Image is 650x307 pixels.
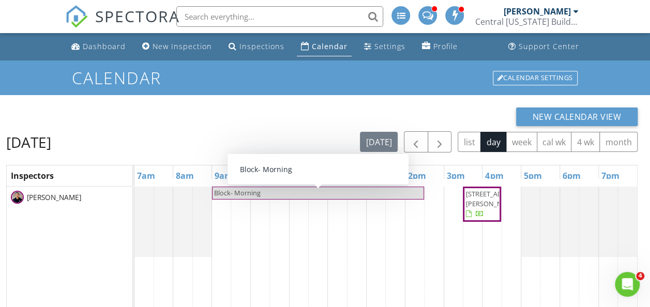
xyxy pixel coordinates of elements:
[360,132,398,152] button: [DATE]
[328,167,356,184] a: 12pm
[83,41,126,51] div: Dashboard
[239,41,284,51] div: Inspections
[290,167,318,184] a: 11am
[173,167,196,184] a: 8am
[297,37,352,56] a: Calendar
[6,132,51,152] h2: [DATE]
[367,167,390,184] a: 1pm
[433,41,458,51] div: Profile
[224,37,289,56] a: Inspections
[65,14,180,36] a: SPECTORA
[482,167,506,184] a: 4pm
[475,17,578,27] div: Central Florida Building Inspectors
[458,132,481,152] button: list
[65,5,88,28] img: The Best Home Inspection Software - Spectora
[404,131,428,152] button: Previous day
[95,5,180,27] span: SPECTORA
[374,41,405,51] div: Settings
[504,37,583,56] a: Support Center
[428,131,452,152] button: Next day
[521,167,545,184] a: 5pm
[480,132,506,152] button: day
[176,6,383,27] input: Search everything...
[312,41,347,51] div: Calendar
[571,132,600,152] button: 4 wk
[251,167,279,184] a: 10am
[466,189,524,208] span: [STREET_ADDRESS][PERSON_NAME]
[134,167,158,184] a: 7am
[518,41,579,51] div: Support Center
[138,37,216,56] a: New Inspection
[212,167,235,184] a: 9am
[444,167,467,184] a: 3pm
[405,167,429,184] a: 2pm
[599,132,638,152] button: month
[214,188,261,197] span: Block- Morning
[11,191,24,204] img: mariano_salas.png
[506,132,537,152] button: week
[492,70,579,86] a: Calendar Settings
[516,108,638,126] button: New Calendar View
[560,167,583,184] a: 6pm
[360,37,410,56] a: Settings
[67,37,130,56] a: Dashboard
[493,71,578,85] div: Calendar Settings
[599,167,622,184] a: 7pm
[153,41,212,51] div: New Inspection
[636,272,644,280] span: 4
[503,6,570,17] div: [PERSON_NAME]
[72,69,579,87] h1: Calendar
[615,272,640,297] iframe: Intercom live chat
[25,192,83,203] span: [PERSON_NAME]
[418,37,462,56] a: Profile
[11,170,54,181] span: Inspectors
[537,132,572,152] button: cal wk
